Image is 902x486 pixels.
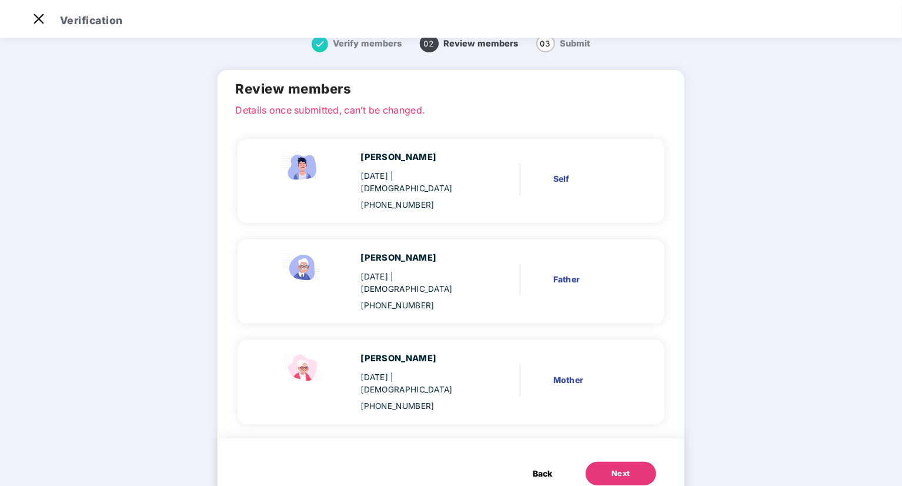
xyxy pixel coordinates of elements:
[361,199,476,211] div: [PHONE_NUMBER]
[586,462,656,485] button: Next
[553,273,630,286] div: Father
[536,35,555,52] span: 03
[279,151,326,184] img: svg+xml;base64,PHN2ZyBpZD0iRW1wbG95ZWVfbWFsZSIgeG1sbnM9Imh0dHA6Ly93d3cudzMub3JnLzIwMDAvc3ZnIiB3aW...
[361,400,476,412] div: [PHONE_NUMBER]
[533,467,552,480] span: Back
[612,468,630,480] div: Next
[235,79,666,99] h2: Review members
[361,299,476,312] div: [PHONE_NUMBER]
[279,251,326,284] img: svg+xml;base64,PHN2ZyBpZD0iRmF0aGVyX2ljb24iIHhtbG5zPSJodHRwOi8vd3d3LnczLm9yZy8yMDAwL3N2ZyIgeG1sbn...
[444,38,519,49] span: Review members
[361,271,476,296] div: [DATE]
[235,103,666,114] p: Details once submitted, can’t be changed.
[333,38,402,49] span: Verify members
[560,38,591,49] span: Submit
[361,352,476,365] div: [PERSON_NAME]
[361,371,476,397] div: [DATE]
[279,352,326,385] img: svg+xml;base64,PHN2ZyB4bWxucz0iaHR0cDovL3d3dy53My5vcmcvMjAwMC9zdmciIHdpZHRoPSI1NCIgaGVpZ2h0PSIzOC...
[521,462,564,485] button: Back
[420,35,439,52] span: 02
[312,36,328,52] img: svg+xml;base64,PHN2ZyB4bWxucz0iaHR0cDovL3d3dy53My5vcmcvMjAwMC9zdmciIHdpZHRoPSIxNiIgaGVpZ2h0PSIxNi...
[361,151,476,164] div: [PERSON_NAME]
[361,251,476,265] div: [PERSON_NAME]
[553,172,630,185] div: Self
[553,374,630,387] div: Mother
[361,170,476,195] div: [DATE]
